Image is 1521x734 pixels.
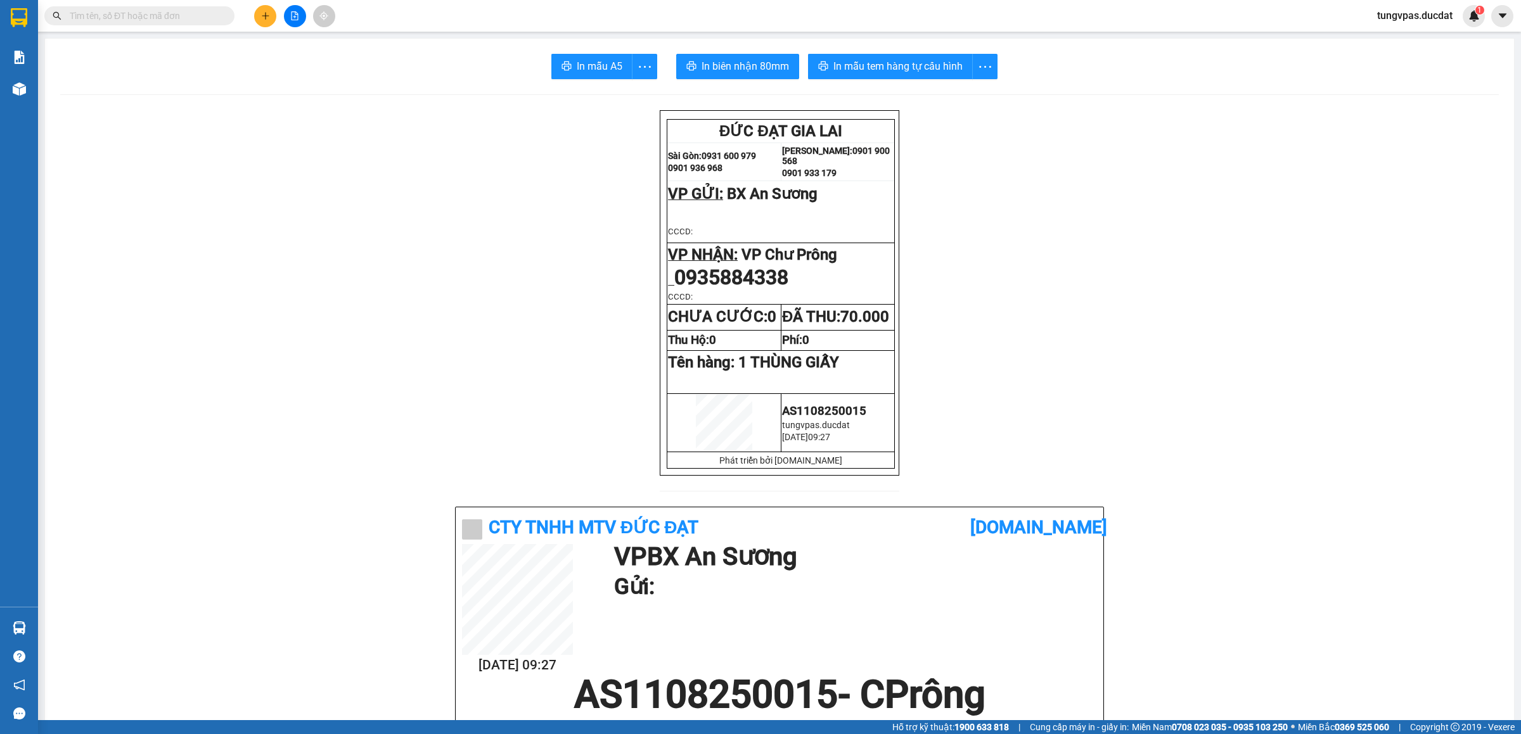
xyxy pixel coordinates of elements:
span: VP NHẬN: [668,246,738,263]
span: VP Chư Prông [741,246,837,263]
span: tungvpas.ducdat [1367,8,1463,23]
span: more [973,59,997,75]
button: printerIn biên nhận 80mm [676,54,799,79]
strong: 0901 936 968 [668,163,722,173]
input: Tìm tên, số ĐT hoặc mã đơn [70,9,219,23]
img: logo-vxr [11,8,27,27]
span: Cung cấp máy in - giấy in: [1030,720,1129,734]
span: aim [319,11,328,20]
img: warehouse-icon [13,621,26,635]
span: Hỗ trợ kỹ thuật: [892,720,1009,734]
span: CCCD: [668,227,693,236]
span: 0 [802,333,809,347]
span: In mẫu tem hàng tự cấu hình [833,58,963,74]
span: search [53,11,61,20]
h2: [DATE] 09:27 [462,655,573,676]
span: In mẫu A5 [577,58,622,74]
span: Miền Bắc [1298,720,1389,734]
img: warehouse-icon [13,82,26,96]
span: ⚪️ [1291,725,1295,730]
strong: [PERSON_NAME]: [782,146,852,156]
button: printerIn mẫu tem hàng tự cấu hình [808,54,973,79]
span: printer [818,61,828,73]
strong: Thu Hộ: [668,333,716,347]
span: [DATE] [782,432,808,442]
b: [DOMAIN_NAME] [970,517,1107,538]
button: file-add [284,5,306,27]
span: plus [261,11,270,20]
span: printer [562,61,572,73]
span: 0935884338 [674,265,788,289]
strong: 0708 023 035 - 0935 103 250 [1172,722,1288,732]
span: tungvpas.ducdat [782,420,850,430]
button: caret-down [1491,5,1513,27]
img: icon-new-feature [1468,10,1480,22]
span: ĐỨC ĐẠT GIA LAI [719,122,842,140]
strong: CHƯA CƯỚC: [668,308,776,326]
span: CCCD: [668,292,693,301]
strong: ĐÃ THU: [782,308,889,326]
strong: Sài Gòn: [668,151,702,161]
span: caret-down [1497,10,1508,22]
strong: 0901 900 568 [782,146,890,166]
span: printer [686,61,696,73]
sup: 1 [1475,6,1484,15]
strong: 1900 633 818 [954,722,1009,732]
td: Phát triển bởi [DOMAIN_NAME] [667,452,895,469]
span: 0 [709,333,716,347]
span: AS1108250015 [782,404,866,418]
span: message [13,707,25,719]
img: solution-icon [13,51,26,64]
span: notification [13,679,25,691]
span: 09:27 [808,432,830,442]
h1: AS1108250015 - CPrông [462,676,1097,714]
span: VP GỬI: [668,185,723,203]
button: printerIn mẫu A5 [551,54,632,79]
button: more [972,54,998,79]
button: more [632,54,657,79]
h1: VP BX An Sương [614,544,1091,569]
span: BX An Sương [727,185,818,203]
span: Tên hàng: [668,353,839,371]
span: | [1018,720,1020,734]
span: 0 [767,308,776,326]
h1: Gửi: [614,569,1091,604]
strong: 0901 933 179 [782,168,837,178]
span: copyright [1451,723,1460,731]
span: 1 THÙNG GIẤY [738,353,839,371]
b: CTy TNHH MTV ĐỨC ĐẠT [489,517,698,538]
span: Miền Nam [1132,720,1288,734]
span: question-circle [13,650,25,662]
span: file-add [290,11,299,20]
button: plus [254,5,276,27]
span: 1 [1477,6,1482,15]
button: aim [313,5,335,27]
strong: 0369 525 060 [1335,722,1389,732]
strong: 0931 600 979 [702,151,756,161]
span: In biên nhận 80mm [702,58,789,74]
strong: Phí: [782,333,809,347]
span: 70.000 [840,308,889,326]
span: | [1399,720,1401,734]
span: more [632,59,657,75]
